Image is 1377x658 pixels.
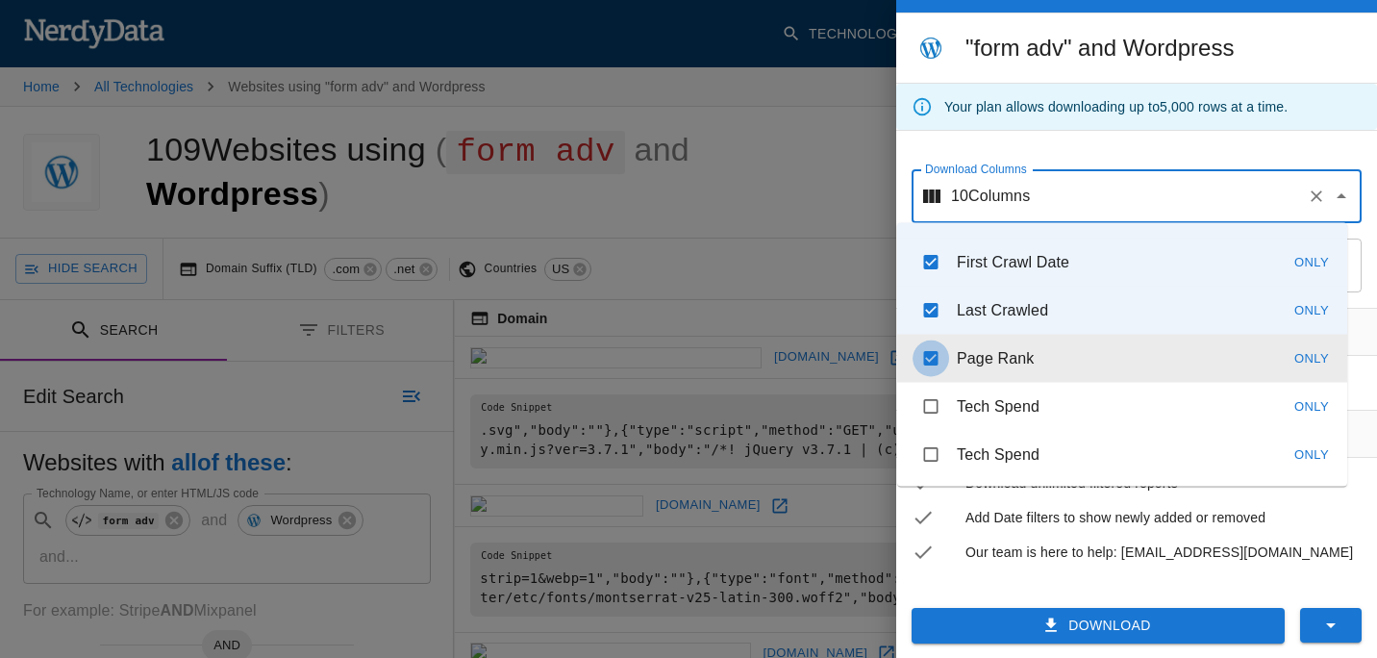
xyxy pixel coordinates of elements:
[1281,440,1342,469] button: Only
[912,608,1285,644] button: Download
[965,543,1362,562] span: Our team is here to help: [EMAIL_ADDRESS][DOMAIN_NAME]
[1328,183,1355,210] button: Close
[951,185,1030,208] p: 10 Columns
[1281,343,1342,373] button: Only
[1281,521,1354,595] iframe: Drift Widget Chat Controller
[957,395,1039,418] p: The estimated minimum and maximum annual tech spend each webpage has, based on the free, freemium...
[1281,295,1342,325] button: Only
[957,443,1039,467] p: The estimated minimum and maximum annual tech spend each webpage has, based on the free, freemium...
[1303,183,1330,210] button: Clear
[965,33,1362,63] h5: "form adv" and Wordpress
[1281,392,1342,421] button: Only
[912,29,950,67] img: a5e99983-4836-42b0-9869-162d78db7524.jpg
[1281,247,1342,277] button: Only
[944,89,1288,124] div: Your plan allows downloading up to 5,000 rows at a time.
[965,508,1362,527] span: Add Date filters to show newly added or removed
[957,299,1048,322] p: Most recent date this website was successfully crawled
[957,251,1069,274] p: The date our crawlers first indexed this domain.
[925,161,1027,177] label: Download Columns
[957,347,1035,370] p: A page popularity ranking based on a domain's backlinks. Smaller numbers signal more popular doma...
